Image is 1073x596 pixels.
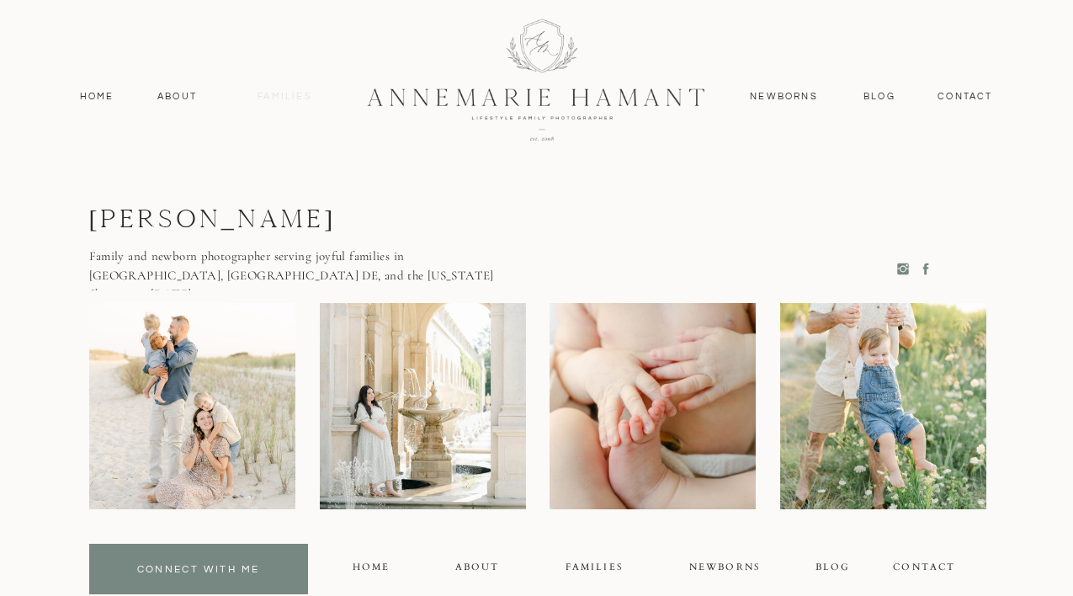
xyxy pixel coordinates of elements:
a: NEWBORNS [688,560,762,579]
a: blog [815,560,847,579]
a: Families [247,89,323,104]
a: Home [353,560,388,579]
a: About [153,89,202,104]
a: Blog [860,89,900,104]
a: connect with me [93,561,304,581]
p: [PERSON_NAME] [89,204,435,240]
a: Home [72,89,122,104]
a: About [455,560,498,579]
a: contact [892,560,958,579]
a: contact [929,89,1002,104]
p: Family and newborn photographer serving joyful families in [GEOGRAPHIC_DATA], [GEOGRAPHIC_DATA] D... [89,247,498,290]
a: FAMILIES [566,560,622,579]
a: Newborns [744,89,825,104]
